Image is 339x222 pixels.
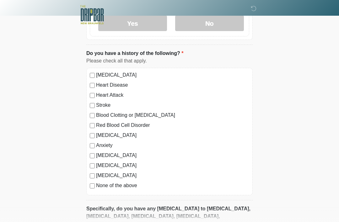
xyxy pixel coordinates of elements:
[96,101,249,109] label: Stroke
[86,57,253,65] div: Please check all that apply.
[96,81,249,89] label: Heart Disease
[90,143,95,148] input: Anxiety
[96,132,249,139] label: [MEDICAL_DATA]
[80,5,104,25] img: The DRIPBaR - New Braunfels Logo
[90,133,95,138] input: [MEDICAL_DATA]
[96,111,249,119] label: Blood Clotting or [MEDICAL_DATA]
[90,113,95,118] input: Blood Clotting or [MEDICAL_DATA]
[90,103,95,108] input: Stroke
[90,83,95,88] input: Heart Disease
[96,162,249,169] label: [MEDICAL_DATA]
[96,172,249,179] label: [MEDICAL_DATA]
[86,50,183,57] label: Do you have a history of the following?
[90,123,95,128] input: Red Blood Cell Disorder
[90,93,95,98] input: Heart Attack
[96,152,249,159] label: [MEDICAL_DATA]
[96,91,249,99] label: Heart Attack
[90,173,95,178] input: [MEDICAL_DATA]
[96,122,249,129] label: Red Blood Cell Disorder
[90,153,95,158] input: [MEDICAL_DATA]
[90,73,95,78] input: [MEDICAL_DATA]
[96,71,249,79] label: [MEDICAL_DATA]
[90,163,95,168] input: [MEDICAL_DATA]
[90,183,95,188] input: None of the above
[96,142,249,149] label: Anxiety
[96,182,249,189] label: None of the above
